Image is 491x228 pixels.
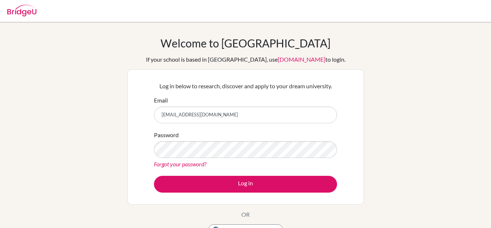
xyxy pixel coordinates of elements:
div: If your school is based in [GEOGRAPHIC_DATA], use to login. [146,55,345,64]
label: Password [154,131,179,139]
button: Log in [154,176,337,193]
a: Forgot your password? [154,161,206,167]
h1: Welcome to [GEOGRAPHIC_DATA] [161,36,330,50]
label: Email [154,96,168,105]
a: [DOMAIN_NAME] [278,56,325,63]
p: Log in below to research, discover and apply to your dream university. [154,82,337,90]
p: OR [241,210,250,219]
img: Bridge-U [7,5,36,16]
